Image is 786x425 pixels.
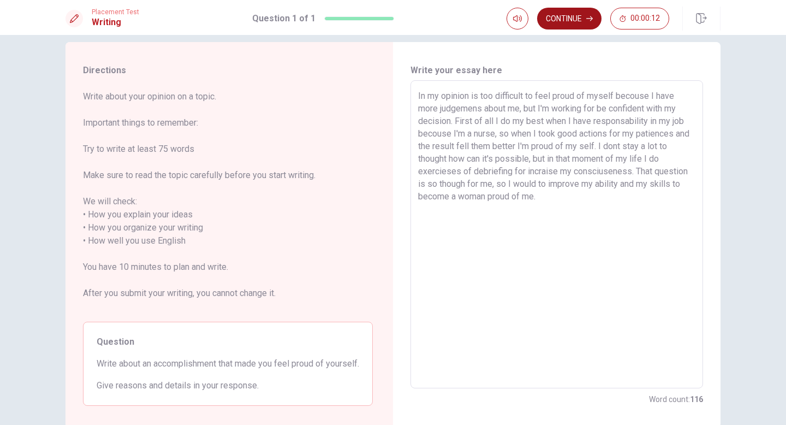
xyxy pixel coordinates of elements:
span: Write about your opinion on a topic. Important things to remember: Try to write at least 75 words... [83,90,373,313]
button: Continue [537,8,602,29]
button: 00:00:12 [610,8,669,29]
span: Directions [83,64,373,77]
h1: Question 1 of 1 [252,12,315,25]
h6: Word count : [649,393,703,406]
span: 00:00:12 [630,14,660,23]
strong: 116 [690,395,703,404]
span: Give reasons and details in your response. [97,379,359,392]
span: Question [97,335,359,349]
textarea: In my opinion is too difficult to feel proud of myself becouse I have more judgemens about me, bu... [418,90,695,380]
span: Placement Test [92,8,139,16]
h1: Writing [92,16,139,29]
span: Write about an accomplishment that made you feel proud of yourself. [97,357,359,370]
h6: Write your essay here [410,64,703,77]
